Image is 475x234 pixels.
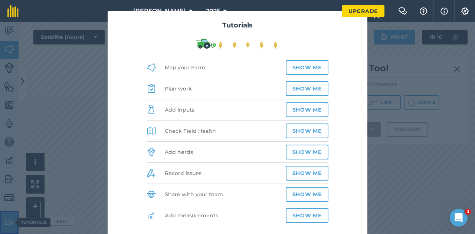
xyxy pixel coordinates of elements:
a: Upgrade [342,5,384,17]
button: Show me [286,123,328,138]
img: svg+xml;base64,PHN2ZyB4bWxucz0iaHR0cDovL3d3dy53My5vcmcvMjAwMC9zdmciIHdpZHRoPSIxNyIgaGVpZ2h0PSIxNy... [440,7,448,16]
span: 3 [465,209,471,215]
img: A cog icon [461,7,469,15]
li: Record issues [147,163,328,184]
h2: Tutorials [117,20,358,31]
li: Add measurements [147,205,328,226]
button: Show me [286,166,328,181]
button: Show me [286,81,328,96]
button: Show me [286,60,328,75]
button: Show me [286,208,328,223]
img: A question mark icon [419,7,428,15]
span: 2025 [206,7,220,16]
iframe: Intercom live chat [450,209,468,227]
img: Illustration of a green combine harvester harvesting wheat [196,38,279,50]
button: Show me [286,187,328,202]
button: Show me [286,145,328,159]
li: Add Inputs [147,99,328,121]
li: Plan work [147,78,328,99]
li: Share with your team [147,184,328,205]
li: Map your Farm [147,57,328,78]
li: Add herds [147,142,328,163]
img: Two speech bubbles overlapping with the left bubble in the forefront [398,7,407,15]
img: fieldmargin Logo [7,5,19,17]
span: [PERSON_NAME] [133,7,186,16]
button: Show me [286,102,328,117]
li: Check Field Health [147,121,328,142]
